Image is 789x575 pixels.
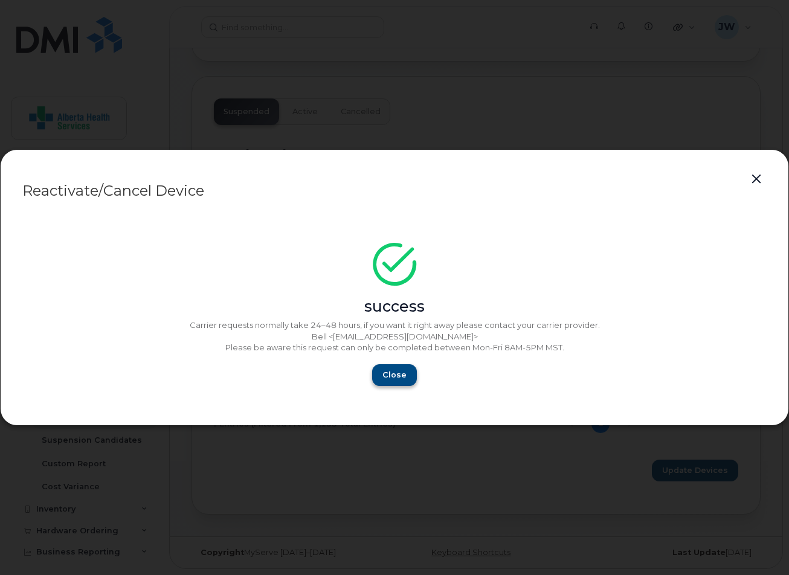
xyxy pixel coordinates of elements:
span: Close [382,369,407,381]
button: Close [372,364,417,386]
p: Please be aware this request can only be completed between Mon-Fri 8AM-5PM MST. [22,342,767,353]
div: Reactivate/Cancel Device [22,184,767,198]
div: success [22,296,767,318]
p: Carrier requests normally take 24–48 hours, if you want it right away please contact your carrier... [22,320,767,331]
p: Bell <[EMAIL_ADDRESS][DOMAIN_NAME]> [22,331,767,342]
